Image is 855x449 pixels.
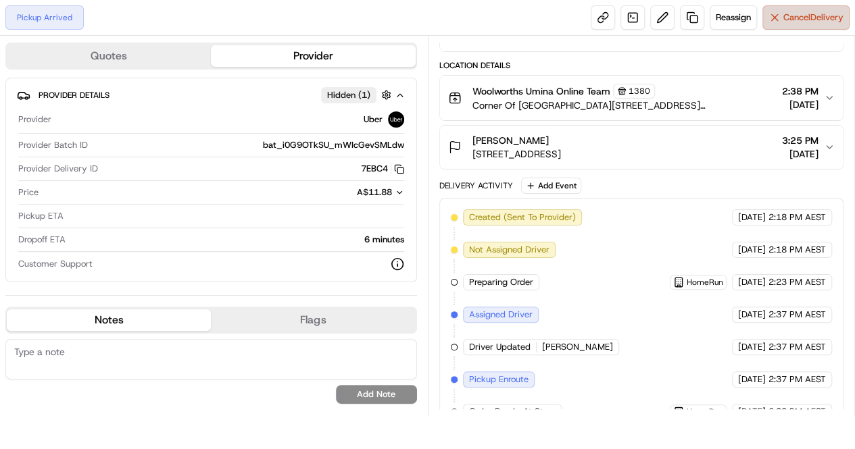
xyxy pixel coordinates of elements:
[768,244,826,256] span: 2:18 PM AEST
[18,234,66,246] span: Dropoff ETA
[18,163,98,175] span: Provider Delivery ID
[211,309,415,331] button: Flags
[7,45,211,67] button: Quotes
[716,11,751,24] span: Reassign
[71,234,404,246] div: 6 minutes
[18,139,88,151] span: Provider Batch ID
[469,244,549,256] span: Not Assigned Driver
[768,276,826,288] span: 2:23 PM AEST
[17,84,406,106] button: Provider DetailsHidden (1)
[472,134,549,147] span: [PERSON_NAME]
[782,134,819,147] span: 3:25 PM
[18,258,93,270] span: Customer Support
[738,341,766,353] span: [DATE]
[211,45,415,67] button: Provider
[39,90,109,101] span: Provider Details
[738,373,766,386] span: [DATE]
[782,147,819,161] span: [DATE]
[357,186,392,198] span: A$11.88
[782,98,819,111] span: [DATE]
[521,178,581,194] button: Add Event
[469,309,533,321] span: Assigned Driver
[263,139,404,151] span: bat_i0G9OTkSU_mWIcGevSMLdw
[687,406,723,417] span: HomeRun
[472,99,777,112] span: Corner Of [GEOGRAPHIC_DATA][STREET_ADDRESS][GEOGRAPHIC_DATA]
[7,309,211,331] button: Notes
[768,406,826,418] span: 2:38 PM AEST
[469,276,533,288] span: Preparing Order
[738,309,766,321] span: [DATE]
[768,373,826,386] span: 2:37 PM AEST
[440,76,844,120] button: Woolworths Umina Online Team1380Corner Of [GEOGRAPHIC_DATA][STREET_ADDRESS][GEOGRAPHIC_DATA]2:38 ...
[285,186,404,199] button: A$11.88
[439,180,513,191] div: Delivery Activity
[469,406,556,418] span: Order Ready At Store
[738,211,766,223] span: [DATE]
[783,11,844,24] span: Cancel Delivery
[327,89,370,101] span: Hidden ( 1 )
[439,60,844,71] div: Location Details
[542,341,613,353] span: [PERSON_NAME]
[768,211,826,223] span: 2:18 PM AEST
[687,277,723,288] span: HomeRun
[472,147,561,161] span: [STREET_ADDRESS]
[18,210,64,222] span: Pickup ETA
[18,186,39,199] span: Price
[469,211,576,223] span: Created (Sent To Provider)
[738,244,766,256] span: [DATE]
[629,86,650,97] span: 1380
[321,86,395,103] button: Hidden (1)
[364,113,383,126] span: Uber
[18,113,51,126] span: Provider
[472,84,610,98] span: Woolworths Umina Online Team
[768,341,826,353] span: 2:37 PM AEST
[440,126,844,169] button: [PERSON_NAME][STREET_ADDRESS]3:25 PM[DATE]
[768,309,826,321] span: 2:37 PM AEST
[762,5,850,30] button: CancelDelivery
[469,373,529,386] span: Pickup Enroute
[469,341,531,353] span: Driver Updated
[738,406,766,418] span: [DATE]
[738,276,766,288] span: [DATE]
[388,111,404,128] img: uber-new-logo.jpeg
[710,5,757,30] button: Reassign
[782,84,819,98] span: 2:38 PM
[361,163,404,175] button: 7EBC4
